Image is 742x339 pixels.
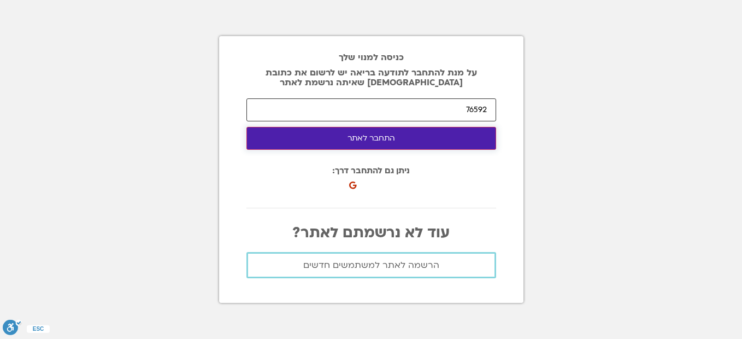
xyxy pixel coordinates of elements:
input: הקוד שקיבלת [246,98,496,121]
p: על מנת להתחבר לתודעה בריאה יש לרשום את כתובת [DEMOGRAPHIC_DATA] שאיתה נרשמת לאתר [246,68,496,87]
p: עוד לא נרשמתם לאתר? [246,225,496,241]
a: הרשמה לאתר למשתמשים חדשים [246,252,496,278]
iframe: כפתור לכניסה באמצעות חשבון Google [351,169,471,194]
span: הרשמה לאתר למשתמשים חדשים [303,260,439,270]
h2: כניסה למנוי שלך [246,52,496,62]
button: התחבר לאתר [246,127,496,150]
